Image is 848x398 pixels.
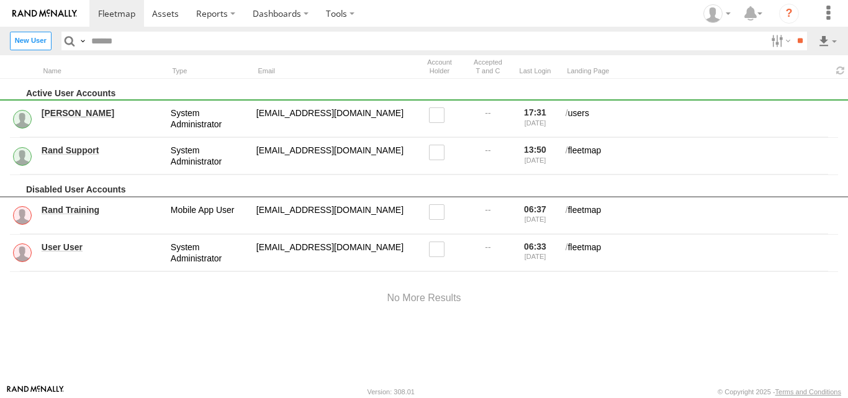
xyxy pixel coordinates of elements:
[415,57,464,77] div: Account Holder
[429,145,451,160] label: Read only
[42,242,162,253] a: User User
[169,143,250,170] div: System Administrator
[169,240,250,266] div: System Administrator
[512,65,559,77] div: Last Login
[775,388,841,396] a: Terms and Conditions
[429,107,451,123] label: Read only
[255,143,410,170] div: odyssey@rand.com
[40,65,164,77] div: Name
[512,240,559,266] div: 06:33 [DATE]
[255,65,410,77] div: Email
[564,240,838,266] div: fleetmap
[429,242,451,257] label: Read only
[817,32,838,50] label: Export results as...
[718,388,841,396] div: © Copyright 2025 -
[564,202,838,229] div: fleetmap
[564,106,838,132] div: users
[766,32,793,50] label: Search Filter Options
[512,143,559,170] div: 13:50 [DATE]
[512,106,559,132] div: 17:31 [DATE]
[564,65,828,77] div: Landing Page
[78,32,88,50] label: Search Query
[255,106,410,132] div: service@odysseygroupllc.com
[779,4,799,24] i: ?
[169,65,250,77] div: Type
[7,386,64,398] a: Visit our Website
[564,143,838,170] div: fleetmap
[42,145,162,156] a: Rand Support
[512,202,559,229] div: 06:37 [DATE]
[255,240,410,266] div: fortraining@train.com
[833,65,848,76] span: Refresh
[42,107,162,119] a: [PERSON_NAME]
[699,4,735,23] div: Ed Pruneda
[469,57,507,77] div: Has user accepted Terms and Conditions
[169,106,250,132] div: System Administrator
[368,388,415,396] div: Version: 308.01
[12,9,77,18] img: rand-logo.svg
[255,202,410,229] div: randtraining@rand.com
[169,202,250,229] div: Mobile App User
[429,204,451,220] label: Read only
[42,204,162,215] a: Rand Training
[10,32,52,50] label: Create New User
